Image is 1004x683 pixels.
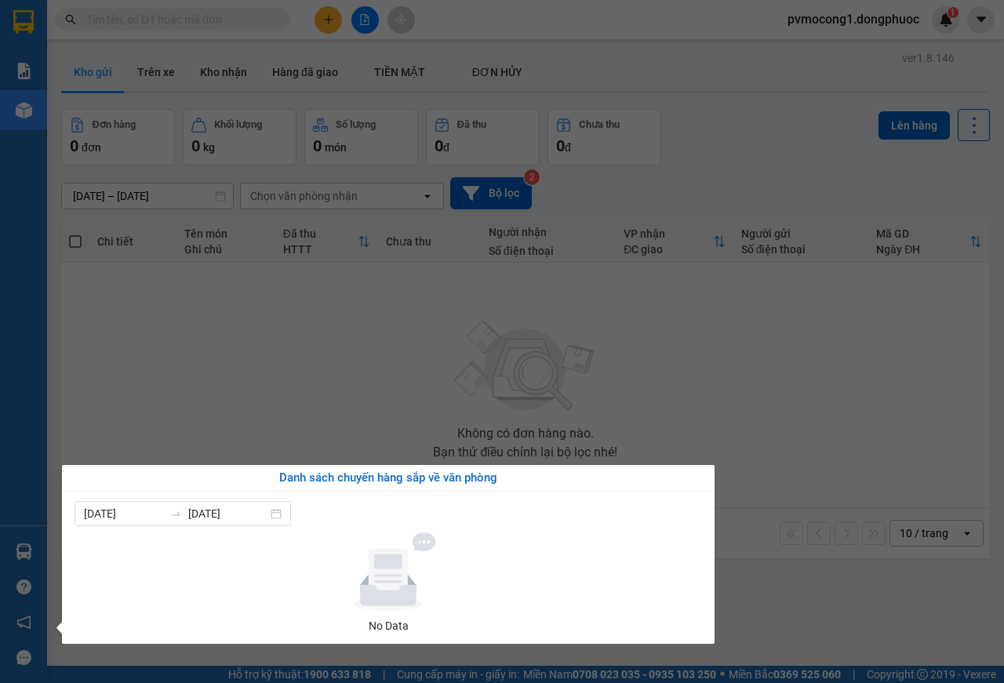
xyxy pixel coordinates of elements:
[81,617,696,634] div: No Data
[169,507,182,520] span: swap-right
[169,507,182,520] span: to
[188,505,267,522] input: Đến ngày
[75,469,702,488] div: Danh sách chuyến hàng sắp về văn phòng
[84,505,163,522] input: Từ ngày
